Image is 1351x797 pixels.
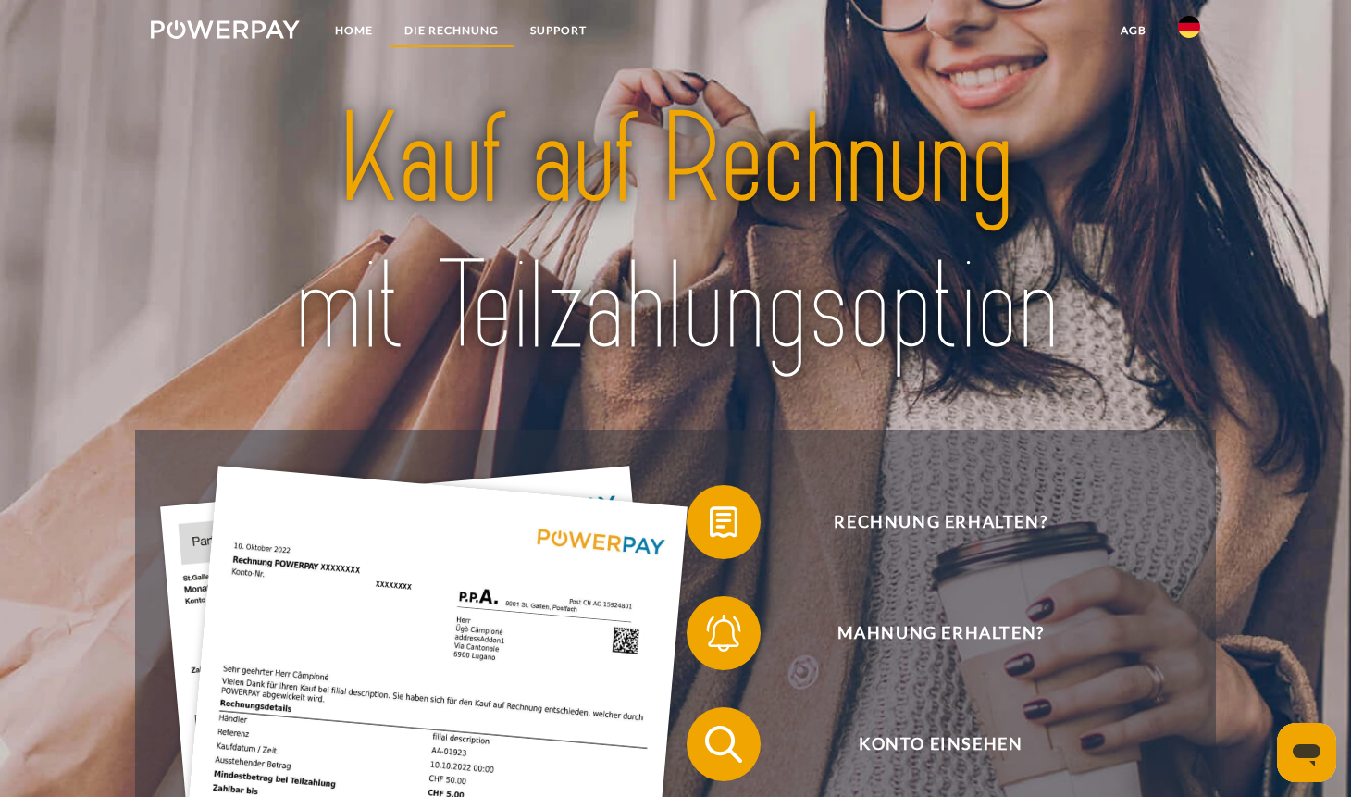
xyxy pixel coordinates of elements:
[700,610,747,656] img: qb_bell.svg
[714,485,1168,559] span: Rechnung erhalten?
[389,14,514,47] a: DIE RECHNUNG
[714,596,1168,670] span: Mahnung erhalten?
[714,707,1168,781] span: Konto einsehen
[319,14,389,47] a: Home
[203,80,1148,388] img: title-powerpay_de.svg
[514,14,602,47] a: SUPPORT
[1178,16,1200,38] img: de
[151,20,300,39] img: logo-powerpay-white.svg
[687,485,1168,559] button: Rechnung erhalten?
[700,499,747,545] img: qb_bill.svg
[687,707,1168,781] button: Konto einsehen
[700,721,747,767] img: qb_search.svg
[1277,723,1336,782] iframe: Schaltfläche zum Öffnen des Messaging-Fensters
[1105,14,1162,47] a: agb
[687,596,1168,670] button: Mahnung erhalten?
